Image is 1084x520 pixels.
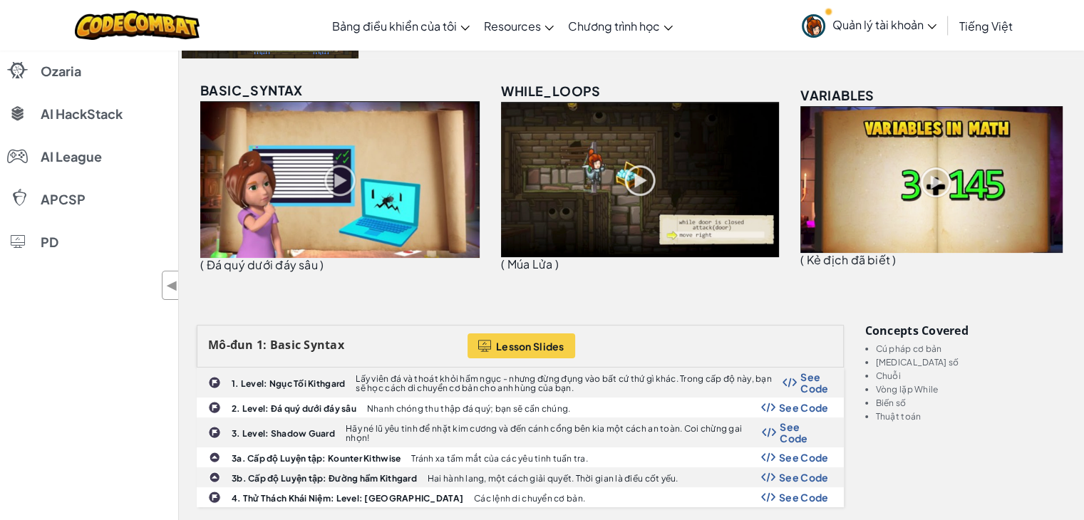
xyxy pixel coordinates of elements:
[865,325,1067,337] h3: Concepts covered
[200,257,204,272] span: (
[876,398,1067,407] li: Biến số
[507,256,553,271] span: Múa Lửa
[320,257,324,272] span: )
[761,472,775,482] img: Show Code Logo
[208,491,221,504] img: IconChallengeLevel.svg
[761,402,775,412] img: Show Code Logo
[959,19,1013,33] span: Tiếng Việt
[477,6,561,45] a: Resources
[832,17,936,32] span: Quản lý tài khoản
[807,252,890,267] span: Kẻ địch đã biết
[876,358,1067,367] li: [MEDICAL_DATA] số
[795,3,944,48] a: Quản lý tài khoản
[232,403,356,414] b: 2. Level: Đá quý dưới đáy sâu
[876,385,1067,394] li: Vòng lặp While
[555,256,559,271] span: )
[761,492,775,502] img: Show Code Logo
[800,252,804,267] span: (
[501,83,600,99] span: while_loops
[367,404,570,413] p: Nhanh chóng thu thập đá quý; bạn sẽ cần chúng.
[802,14,825,38] img: avatar
[892,252,896,267] span: )
[356,374,783,392] p: Lấy viên đá và thoát khỏi hầm ngục - nhưng đừng đụng vào bất cứ thứ gì khác. Trong cấp độ này, bạ...
[783,378,797,388] img: Show Code Logo
[197,467,844,487] a: 3b. Cấp độ Luyện tập: Đường hầm Kithgard Hai hành lang, một cách giải quyết. Thời gian là điều cố...
[75,11,200,40] img: CodeCombat logo
[232,428,335,439] b: 3. Level: Shadow Guard
[501,256,505,271] span: (
[200,82,303,98] span: basic_syntax
[876,412,1067,421] li: Thuật toán
[800,371,828,394] span: See Code
[496,340,564,352] span: Lesson Slides
[428,474,678,483] p: Hai hành lang, một cách giải quyết. Thời gian là điều cốt yếu.
[166,275,178,296] span: ◀
[197,397,844,417] a: 2. Level: Đá quý dưới đáy sâu Nhanh chóng thu thập đá quý; bạn sẽ cần chúng. Show Code Logo See Code
[270,337,344,353] span: Basic Syntax
[209,472,220,483] img: IconPracticeLevel.svg
[779,402,829,413] span: See Code
[346,424,762,442] p: Hãy né lũ yêu tinh để nhặt kim cương và đến cánh cổng bên kia một cách an toàn. Coi chừng gai nhọn!
[800,87,874,103] span: variables
[208,337,254,353] span: Mô-đun
[41,150,102,163] span: AI League
[208,401,221,414] img: IconChallengeLevel.svg
[208,376,221,389] img: IconChallengeLevel.svg
[232,453,401,464] b: 3a. Cấp độ Luyện tập: Kounter Kithwise
[197,368,844,397] a: 1. Level: Ngục Tối Kithgard Lấy viên đá và thoát khỏi hầm ngục - nhưng đừng đụng vào bất cứ thứ g...
[332,19,457,33] span: Bảng điều khiển của tôi
[761,452,775,462] img: Show Code Logo
[779,452,829,463] span: See Code
[568,19,660,33] span: Chương trình học
[208,426,221,439] img: IconChallengeLevel.svg
[876,371,1067,380] li: Chuỗi
[411,454,588,463] p: Tránh xa tầm mắt của các yêu tinh tuần tra.
[876,344,1067,353] li: Cú pháp cơ bản
[257,337,267,353] span: 1:
[41,65,81,78] span: Ozaria
[474,494,585,503] p: Các lệnh di chuyển cơ bản.
[197,487,844,507] a: 4. Thử Thách Khái Niệm: Level: [GEOGRAPHIC_DATA] Các lệnh di chuyển cơ bản. Show Code Logo See Code
[232,378,345,389] b: 1. Level: Ngục Tối Kithgard
[952,6,1020,45] a: Tiếng Việt
[209,452,220,463] img: IconPracticeLevel.svg
[779,492,829,503] span: See Code
[468,333,575,358] button: Lesson Slides
[41,108,123,120] span: AI HackStack
[561,6,680,45] a: Chương trình học
[800,106,1063,253] img: variables_unlocked.png
[232,493,463,504] b: 4. Thử Thách Khái Niệm: Level: [GEOGRAPHIC_DATA]
[200,101,480,258] img: basic_syntax_unlocked.png
[232,473,417,484] b: 3b. Cấp độ Luyện tập: Đường hầm Kithgard
[206,257,317,272] span: Đá quý dưới đáy sâu
[762,427,776,437] img: Show Code Logo
[197,447,844,467] a: 3a. Cấp độ Luyện tập: Kounter Kithwise Tránh xa tầm mắt của các yêu tinh tuần tra. Show Code Logo...
[501,102,779,257] img: while_loops_unlocked.png
[325,6,477,45] a: Bảng điều khiển của tôi
[484,19,541,33] span: Resources
[197,417,844,447] a: 3. Level: Shadow Guard Hãy né lũ yêu tinh để nhặt kim cương và đến cánh cổng bên kia một cách an ...
[780,421,828,444] span: See Code
[779,472,829,483] span: See Code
